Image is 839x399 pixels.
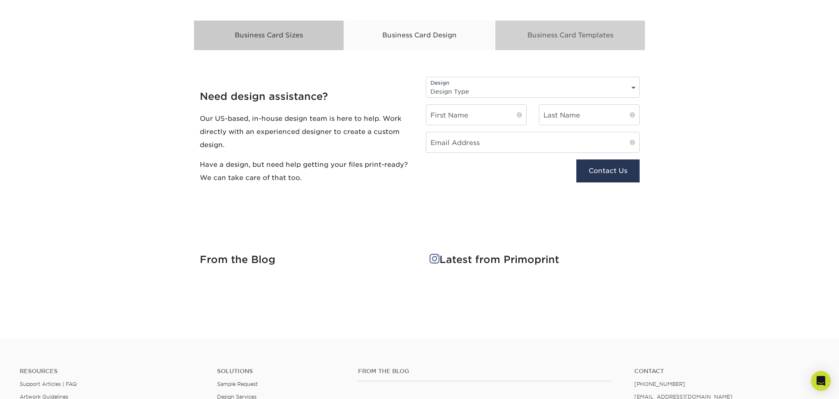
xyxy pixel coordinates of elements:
[194,20,344,51] div: Business Card Sizes
[2,374,70,396] iframe: Google Customer Reviews
[217,368,346,375] h4: Solutions
[200,254,410,266] h4: From the Blog
[495,20,646,51] div: Business Card Templates
[200,112,414,152] p: Our US-based, in-house design team is here to help. Work directly with an experienced designer to...
[634,381,685,387] a: [PHONE_NUMBER]
[217,381,258,387] a: Sample Request
[634,368,819,375] a: Contact
[344,20,495,51] div: Business Card Design
[20,368,205,375] h4: Resources
[811,371,831,391] div: Open Intercom Messenger
[430,254,640,266] h4: Latest from Primoprint
[200,90,414,102] h4: Need design assistance?
[200,158,414,185] p: Have a design, but need help getting your files print-ready? We can take care of that too.
[358,368,612,375] h4: From the Blog
[426,159,536,188] iframe: reCAPTCHA
[576,159,639,182] button: Contact Us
